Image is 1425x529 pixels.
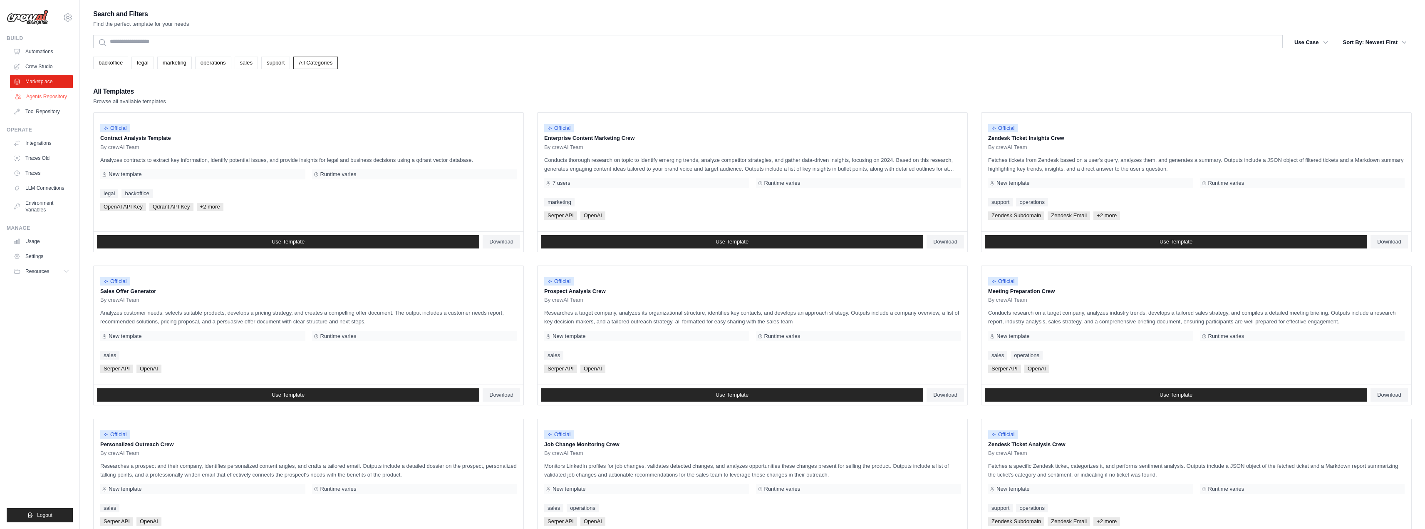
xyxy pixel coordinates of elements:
p: Conducts thorough research on topic to identify emerging trends, analyze competitor strategies, a... [544,156,961,173]
span: Use Template [272,392,305,398]
p: Monitors LinkedIn profiles for job changes, validates detected changes, and analyzes opportunitie... [544,462,961,479]
span: Zendesk Email [1048,517,1090,526]
div: Manage [7,225,73,231]
a: Traces Old [10,151,73,165]
p: Fetches a specific Zendesk ticket, categorizes it, and performs sentiment analysis. Outputs inclu... [988,462,1405,479]
p: Analyzes contracts to extract key information, identify potential issues, and provide insights fo... [100,156,517,164]
span: Download [489,392,513,398]
img: Logo [7,10,48,25]
a: Download [1370,235,1408,248]
a: Use Template [985,235,1367,248]
a: Download [927,388,964,402]
span: +2 more [197,203,223,211]
a: sales [544,351,563,360]
button: Sort By: Newest First [1338,35,1412,50]
p: Job Change Monitoring Crew [544,440,961,449]
p: Conducts research on a target company, analyzes industry trends, develops a tailored sales strate... [988,308,1405,326]
span: By crewAI Team [100,144,139,151]
span: New template [996,486,1029,492]
p: Fetches tickets from Zendesk based on a user's query, analyzes them, and generates a summary. Out... [988,156,1405,173]
h2: Search and Filters [93,8,189,20]
a: sales [235,57,258,69]
span: 7 users [553,180,570,186]
a: Settings [10,250,73,263]
span: OpenAI [1024,365,1049,373]
span: Runtime varies [764,333,800,340]
p: Sales Offer Generator [100,287,517,296]
a: Download [483,235,520,248]
span: Use Template [716,238,748,245]
span: Serper API [988,365,1021,373]
a: sales [100,351,119,360]
span: Resources [25,268,49,275]
h2: All Templates [93,86,166,97]
span: +2 more [1093,517,1120,526]
button: Use Case [1289,35,1333,50]
a: backoffice [121,189,152,198]
span: Use Template [1160,392,1192,398]
p: Meeting Preparation Crew [988,287,1405,296]
p: Zendesk Ticket Analysis Crew [988,440,1405,449]
a: operations [195,57,231,69]
span: Official [988,124,1018,132]
p: Researches a target company, analyzes its organizational structure, identifies key contacts, and ... [544,308,961,326]
span: +2 more [1093,211,1120,220]
span: Runtime varies [1208,333,1244,340]
a: operations [567,504,599,512]
span: New template [553,333,585,340]
span: New template [109,171,141,178]
span: Zendesk Subdomain [988,211,1044,220]
span: Use Template [1160,238,1192,245]
a: Tool Repository [10,105,73,118]
a: Environment Variables [10,196,73,216]
span: New template [109,486,141,492]
p: Find the perfect template for your needs [93,20,189,28]
a: support [988,504,1013,512]
span: OpenAI [136,517,161,526]
span: Serper API [100,365,133,373]
p: Personalized Outreach Crew [100,440,517,449]
a: Traces [10,166,73,180]
span: Runtime varies [320,171,357,178]
span: By crewAI Team [100,450,139,457]
span: New template [109,333,141,340]
span: Download [489,238,513,245]
span: OpenAI API Key [100,203,146,211]
span: By crewAI Team [988,450,1027,457]
span: By crewAI Team [100,297,139,303]
span: OpenAI [136,365,161,373]
span: By crewAI Team [544,144,583,151]
span: Runtime varies [764,486,800,492]
span: New template [553,486,585,492]
a: sales [100,504,119,512]
span: By crewAI Team [988,144,1027,151]
a: backoffice [93,57,128,69]
span: Serper API [544,211,577,220]
span: Runtime varies [764,180,800,186]
span: Qdrant API Key [149,203,193,211]
p: Enterprise Content Marketing Crew [544,134,961,142]
p: Contract Analysis Template [100,134,517,142]
div: Operate [7,127,73,133]
a: operations [1016,504,1048,512]
span: New template [996,333,1029,340]
span: Official [100,124,130,132]
span: By crewAI Team [544,450,583,457]
a: Download [483,388,520,402]
span: Runtime varies [1208,486,1244,492]
a: Automations [10,45,73,58]
span: New template [996,180,1029,186]
span: Official [100,277,130,286]
span: By crewAI Team [544,297,583,303]
span: OpenAI [580,517,605,526]
span: Runtime varies [1208,180,1244,186]
span: Official [100,430,130,439]
span: Official [988,430,1018,439]
span: Download [1377,392,1401,398]
span: Runtime varies [320,486,357,492]
a: Integrations [10,137,73,150]
a: Crew Studio [10,60,73,73]
p: Researches a prospect and their company, identifies personalized content angles, and crafts a tai... [100,462,517,479]
a: operations [1016,198,1048,206]
div: Build [7,35,73,42]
